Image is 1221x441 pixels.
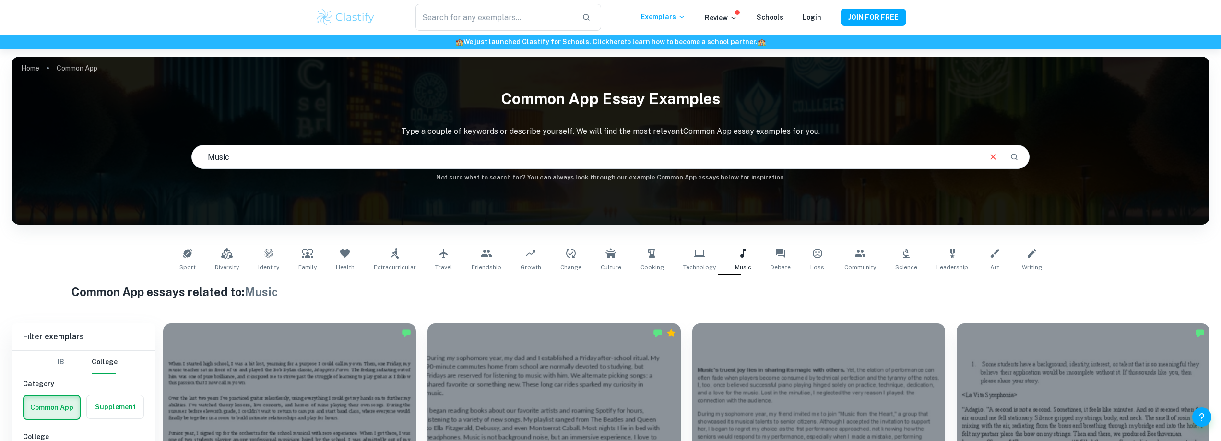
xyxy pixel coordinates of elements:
span: Culture [601,263,621,272]
span: Family [298,263,317,272]
span: Debate [771,263,791,272]
button: JOIN FOR FREE [841,9,906,26]
p: Common App [57,63,97,73]
img: Marked [1195,328,1205,338]
a: Login [803,13,821,21]
span: Art [990,263,999,272]
span: Technology [683,263,716,272]
button: IB [49,351,72,374]
button: Common App [24,396,80,419]
button: Help and Feedback [1192,407,1211,427]
p: Exemplars [641,12,686,22]
span: Travel [435,263,452,272]
span: Diversity [215,263,239,272]
span: Music [735,263,751,272]
a: Schools [757,13,783,21]
span: Extracurricular [374,263,416,272]
input: Search for any exemplars... [415,4,574,31]
p: Review [705,12,737,23]
h1: Common App essays related to: [71,283,1150,300]
button: Supplement [87,395,143,418]
span: Leadership [936,263,968,272]
span: Community [844,263,876,272]
a: here [609,38,624,46]
p: Type a couple of keywords or describe yourself. We will find the most relevant Common App essay e... [12,126,1209,137]
span: Science [895,263,917,272]
input: E.g. I love building drones, I used to be ashamed of my name... [192,143,981,170]
span: Identity [258,263,279,272]
h6: Not sure what to search for? You can always look through our example Common App essays below for ... [12,173,1209,182]
span: Growth [521,263,541,272]
img: Clastify logo [315,8,376,27]
button: College [92,351,118,374]
button: Search [1006,149,1022,165]
span: Writing [1022,263,1042,272]
img: Marked [653,328,663,338]
img: Marked [402,328,411,338]
span: 🏫 [758,38,766,46]
a: Home [21,61,39,75]
span: Loss [810,263,824,272]
h6: Filter exemplars [12,323,155,350]
button: Clear [984,148,1002,166]
div: Filter type choice [49,351,118,374]
div: Premium [666,328,676,338]
span: Music [245,285,278,298]
h6: We just launched Clastify for Schools. Click to learn how to become a school partner. [2,36,1219,47]
span: Change [560,263,581,272]
h6: Category [23,379,144,389]
span: Sport [179,263,196,272]
span: 🏫 [455,38,463,46]
span: Cooking [640,263,664,272]
span: Friendship [472,263,501,272]
span: Health [336,263,355,272]
h1: Common App Essay Examples [12,83,1209,114]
